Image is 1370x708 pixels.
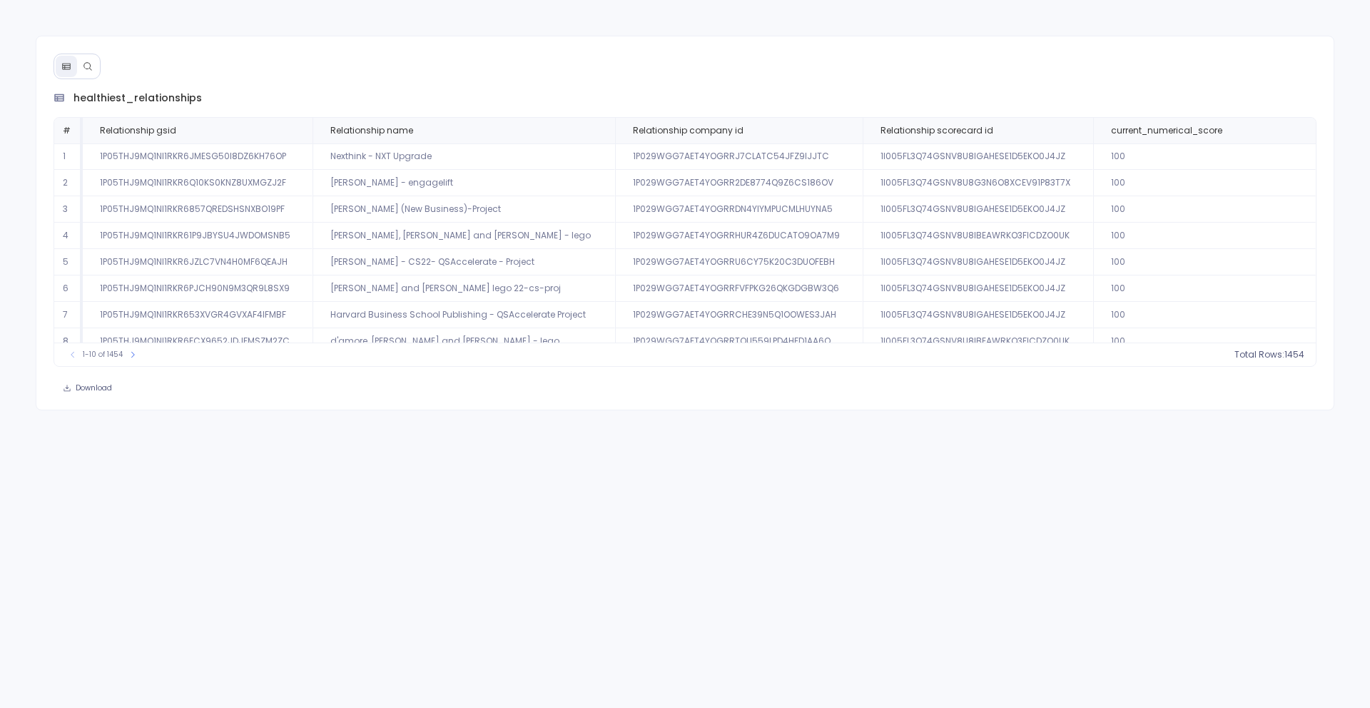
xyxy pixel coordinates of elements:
span: 1-10 of 1454 [83,349,123,360]
span: Relationship company id [633,125,744,136]
td: Nexthink - NXT Upgrade [313,143,615,170]
td: 2 [54,170,83,196]
td: 1I005FL3Q74GSNV8U8IGAHESE1D5EKO0J4JZ [863,275,1094,302]
td: Harvard Business School Publishing - QSAccelerate Project [313,302,615,328]
td: 1I005FL3Q74GSNV8U8IGAHESE1D5EKO0J4JZ [863,196,1094,223]
span: Total Rows: [1234,349,1284,360]
td: 100 [1093,196,1316,223]
td: 100 [1093,302,1316,328]
td: 1P05THJ9MQ1NI1RKR6Q10KS0KNZ8UXMGZJ2F [83,170,313,196]
td: 4 [54,223,83,249]
span: current_numerical_score [1111,125,1222,136]
td: [PERSON_NAME], [PERSON_NAME] and [PERSON_NAME] - lego [313,223,615,249]
td: [PERSON_NAME] - CS22- QSAccelerate - Project [313,249,615,275]
span: Relationship name [330,125,413,136]
td: 8 [54,328,83,355]
td: 1P029WGG7AET4YOGRRTOU559LPD4HFD1AA6O [615,328,863,355]
button: Download [54,378,121,398]
span: healthiest_relationships [73,91,202,106]
td: 100 [1093,170,1316,196]
span: Download [76,383,112,393]
td: 100 [1093,143,1316,170]
span: Relationship gsid [100,125,176,136]
td: 1P029WGG7AET4YOGRRJ7CLATC54JFZ9IJJTC [615,143,863,170]
td: 1P029WGG7AET4YOGRRCHE39N5Q1OOWES3JAH [615,302,863,328]
td: 1P05THJ9MQ1NI1RKR6PJCH90N9M3QR9L8SX9 [83,275,313,302]
td: 5 [54,249,83,275]
td: 1 [54,143,83,170]
td: [PERSON_NAME] - engagelift [313,170,615,196]
td: 1P029WGG7AET4YOGRRU6CY75K20C3DUOFEBH [615,249,863,275]
td: 1I005FL3Q74GSNV8U8G3N6O8XCEV91P83T7X [863,170,1094,196]
td: 1P029WGG7AET4YOGRRFVFPKG26QKGDGBW3Q6 [615,275,863,302]
span: Relationship scorecard id [881,125,993,136]
td: 1I005FL3Q74GSNV8U8IGAHESE1D5EKO0J4JZ [863,143,1094,170]
td: 100 [1093,275,1316,302]
td: 1I005FL3Q74GSNV8U8IBEAWRKO3FICDZO0UK [863,328,1094,355]
td: 1P05THJ9MQ1NI1RKR6JMESG50I8DZ6KH76OP [83,143,313,170]
span: 1454 [1284,349,1304,360]
td: 1P05THJ9MQ1NI1RKR653XVGR4GVXAF4IFMBF [83,302,313,328]
td: 100 [1093,249,1316,275]
td: 100 [1093,223,1316,249]
td: 6 [54,275,83,302]
td: d'amore, [PERSON_NAME] and [PERSON_NAME] - lego [313,328,615,355]
td: [PERSON_NAME] and [PERSON_NAME] lego 22-cs-proj [313,275,615,302]
span: # [63,124,71,136]
td: 1I005FL3Q74GSNV8U8IGAHESE1D5EKO0J4JZ [863,302,1094,328]
td: 1P05THJ9MQ1NI1RKR61P9JBYSU4JWDOMSNB5 [83,223,313,249]
td: 1P029WGG7AET4YOGRR2DE8774Q9Z6CS186OV [615,170,863,196]
td: 7 [54,302,83,328]
td: 1I005FL3Q74GSNV8U8IBEAWRKO3FICDZO0UK [863,223,1094,249]
td: 1P029WGG7AET4YOGRRDN4YIYMPUCMLHUYNA5 [615,196,863,223]
td: [PERSON_NAME] (New Business)-Project [313,196,615,223]
td: 1P05THJ9MQ1NI1RKR6857QREDSHSNXBO19PF [83,196,313,223]
td: 1I005FL3Q74GSNV8U8IGAHESE1D5EKO0J4JZ [863,249,1094,275]
td: 1P05THJ9MQ1NI1RKR6JZLC7VN4H0MF6QEAJH [83,249,313,275]
td: 1P029WGG7AET4YOGRRHUR4Z6DUCATO9OA7M9 [615,223,863,249]
td: 3 [54,196,83,223]
td: 1P05THJ9MQ1NI1RKR6FCX9652JDJFMSZM2ZC [83,328,313,355]
td: 100 [1093,328,1316,355]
